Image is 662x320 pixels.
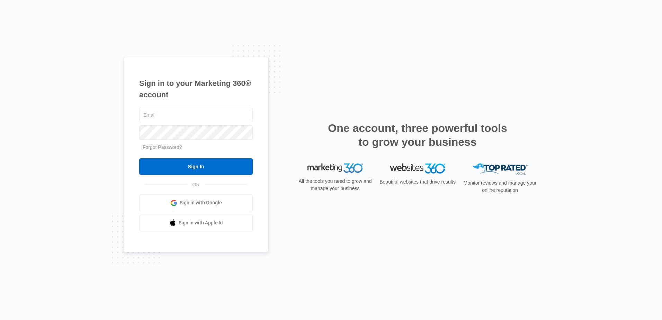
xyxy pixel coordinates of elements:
[188,181,205,188] span: OR
[179,219,223,226] span: Sign in with Apple Id
[326,121,509,149] h2: One account, three powerful tools to grow your business
[296,178,374,192] p: All the tools you need to grow and manage your business
[139,215,253,231] a: Sign in with Apple Id
[139,78,253,100] h1: Sign in to your Marketing 360® account
[379,178,456,186] p: Beautiful websites that drive results
[139,195,253,211] a: Sign in with Google
[139,108,253,122] input: Email
[307,163,363,173] img: Marketing 360
[461,179,539,194] p: Monitor reviews and manage your online reputation
[472,163,528,175] img: Top Rated Local
[390,163,445,174] img: Websites 360
[139,158,253,175] input: Sign In
[180,199,222,206] span: Sign in with Google
[143,144,182,150] a: Forgot Password?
